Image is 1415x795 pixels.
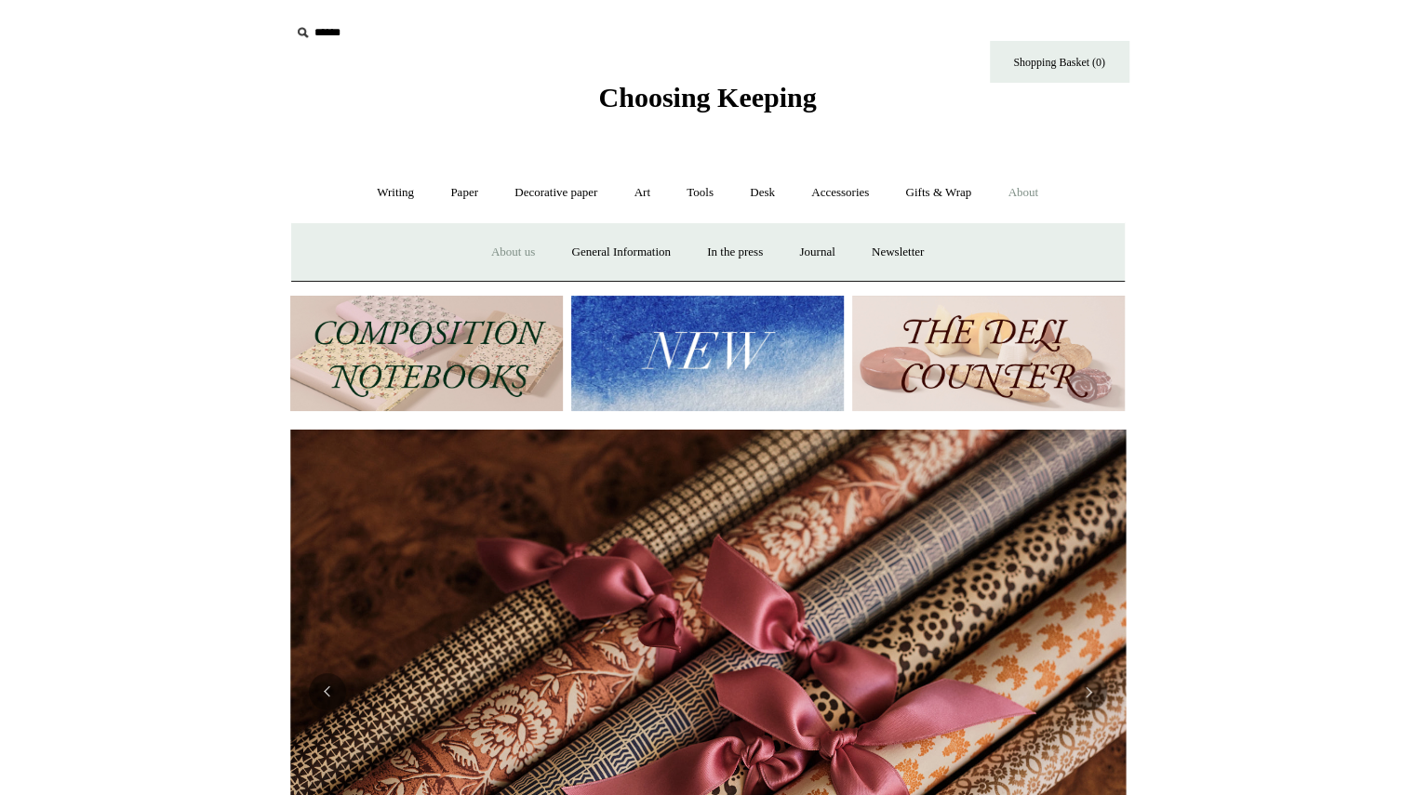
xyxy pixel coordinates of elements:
a: Tools [670,168,730,218]
a: About [991,168,1055,218]
a: Decorative paper [498,168,614,218]
a: General Information [554,228,687,277]
span: Choosing Keeping [598,82,816,113]
a: Choosing Keeping [598,97,816,110]
a: Paper [434,168,495,218]
img: 202302 Composition ledgers.jpg__PID:69722ee6-fa44-49dd-a067-31375e5d54ec [290,296,563,412]
a: Art [618,168,667,218]
img: The Deli Counter [852,296,1125,412]
a: Writing [360,168,431,218]
a: About us [474,228,552,277]
a: Journal [782,228,851,277]
a: Accessories [794,168,886,218]
a: Newsletter [855,228,941,277]
a: In the press [690,228,780,277]
button: Next [1070,673,1107,710]
a: Shopping Basket (0) [990,41,1129,83]
img: New.jpg__PID:f73bdf93-380a-4a35-bcfe-7823039498e1 [571,296,844,412]
a: Desk [733,168,792,218]
button: Previous [309,673,346,710]
a: Gifts & Wrap [888,168,988,218]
